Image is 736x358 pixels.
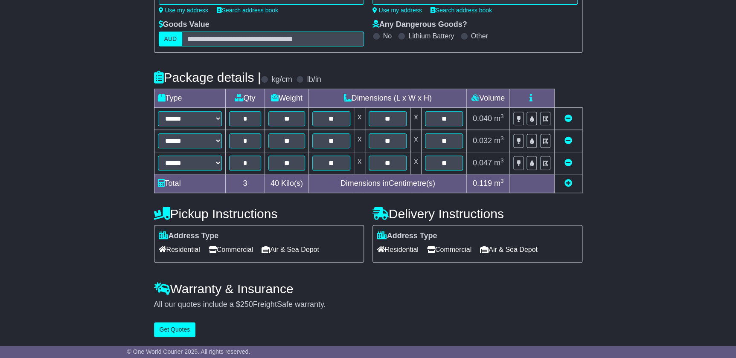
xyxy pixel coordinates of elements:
td: Volume [467,89,509,108]
label: Goods Value [159,20,209,29]
span: Residential [377,243,419,256]
td: Weight [265,89,309,108]
a: Add new item [564,179,572,188]
span: Air & Sea Depot [262,243,319,256]
span: 250 [240,300,253,309]
td: Dimensions in Centimetre(s) [308,174,467,193]
span: © One World Courier 2025. All rights reserved. [127,348,250,355]
span: 0.040 [473,114,492,123]
td: Total [154,174,225,193]
a: Remove this item [564,159,572,167]
span: m [494,159,504,167]
td: Dimensions (L x W x H) [308,89,467,108]
button: Get Quotes [154,322,196,337]
td: x [410,152,422,174]
label: Address Type [377,231,437,241]
td: x [354,152,365,174]
span: Air & Sea Depot [480,243,538,256]
label: AUD [159,32,183,46]
span: 0.032 [473,136,492,145]
td: Type [154,89,225,108]
h4: Pickup Instructions [154,207,364,221]
h4: Warranty & Insurance [154,282,582,296]
label: No [383,32,392,40]
td: x [410,130,422,152]
span: 0.047 [473,159,492,167]
span: 0.119 [473,179,492,188]
a: Remove this item [564,114,572,123]
span: m [494,136,504,145]
label: Address Type [159,231,219,241]
td: x [354,130,365,152]
a: Search address book [217,7,278,14]
td: x [410,108,422,130]
span: m [494,179,504,188]
label: Other [471,32,488,40]
a: Remove this item [564,136,572,145]
sup: 3 [500,178,504,184]
span: Residential [159,243,200,256]
label: kg/cm [271,75,292,84]
label: lb/in [307,75,321,84]
span: 40 [271,179,279,188]
a: Search address book [431,7,492,14]
span: Commercial [209,243,253,256]
sup: 3 [500,135,504,141]
sup: 3 [500,113,504,119]
label: Lithium Battery [408,32,454,40]
span: m [494,114,504,123]
label: Any Dangerous Goods? [372,20,467,29]
td: x [354,108,365,130]
a: Use my address [159,7,208,14]
a: Use my address [372,7,422,14]
span: Commercial [427,243,471,256]
div: All our quotes include a $ FreightSafe warranty. [154,300,582,309]
td: 3 [225,174,265,193]
td: Kilo(s) [265,174,309,193]
td: Qty [225,89,265,108]
h4: Package details | [154,70,261,84]
h4: Delivery Instructions [372,207,582,221]
sup: 3 [500,157,504,164]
